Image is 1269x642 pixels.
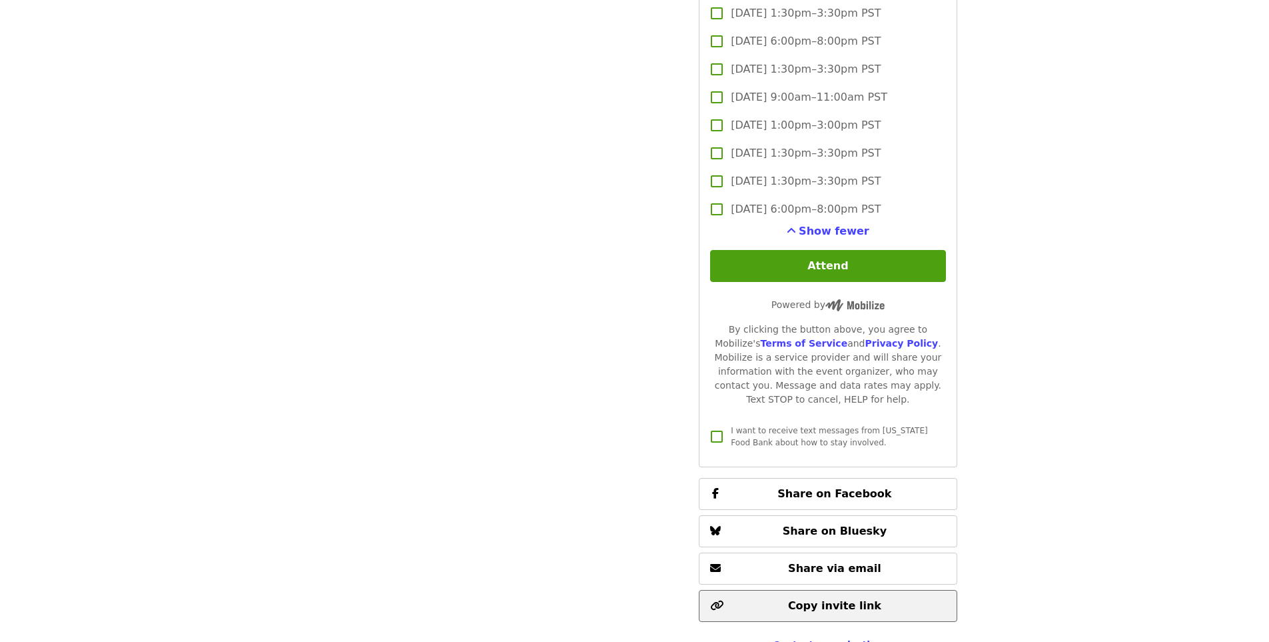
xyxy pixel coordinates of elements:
span: [DATE] 1:30pm–3:30pm PST [731,61,881,77]
span: [DATE] 1:00pm–3:00pm PST [731,117,881,133]
span: [DATE] 1:30pm–3:30pm PST [731,5,881,21]
span: Share on Facebook [777,487,891,500]
img: Powered by Mobilize [825,299,885,311]
span: [DATE] 6:00pm–8:00pm PST [731,33,881,49]
button: See more timeslots [787,223,869,239]
span: [DATE] 9:00am–11:00am PST [731,89,887,105]
span: I want to receive text messages from [US_STATE] Food Bank about how to stay involved. [731,426,927,447]
span: Copy invite link [788,599,881,612]
button: Attend [710,250,945,282]
span: [DATE] 1:30pm–3:30pm PST [731,145,881,161]
button: Copy invite link [699,590,957,622]
div: By clicking the button above, you agree to Mobilize's and . Mobilize is a service provider and wi... [710,323,945,407]
button: Share on Bluesky [699,515,957,547]
button: Share on Facebook [699,478,957,510]
span: Share via email [788,562,881,575]
span: [DATE] 1:30pm–3:30pm PST [731,173,881,189]
a: Terms of Service [760,338,847,349]
span: [DATE] 6:00pm–8:00pm PST [731,201,881,217]
button: Share via email [699,553,957,585]
span: Show fewer [799,225,869,237]
a: Privacy Policy [865,338,938,349]
span: Share on Bluesky [783,525,887,537]
span: Powered by [771,299,885,310]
